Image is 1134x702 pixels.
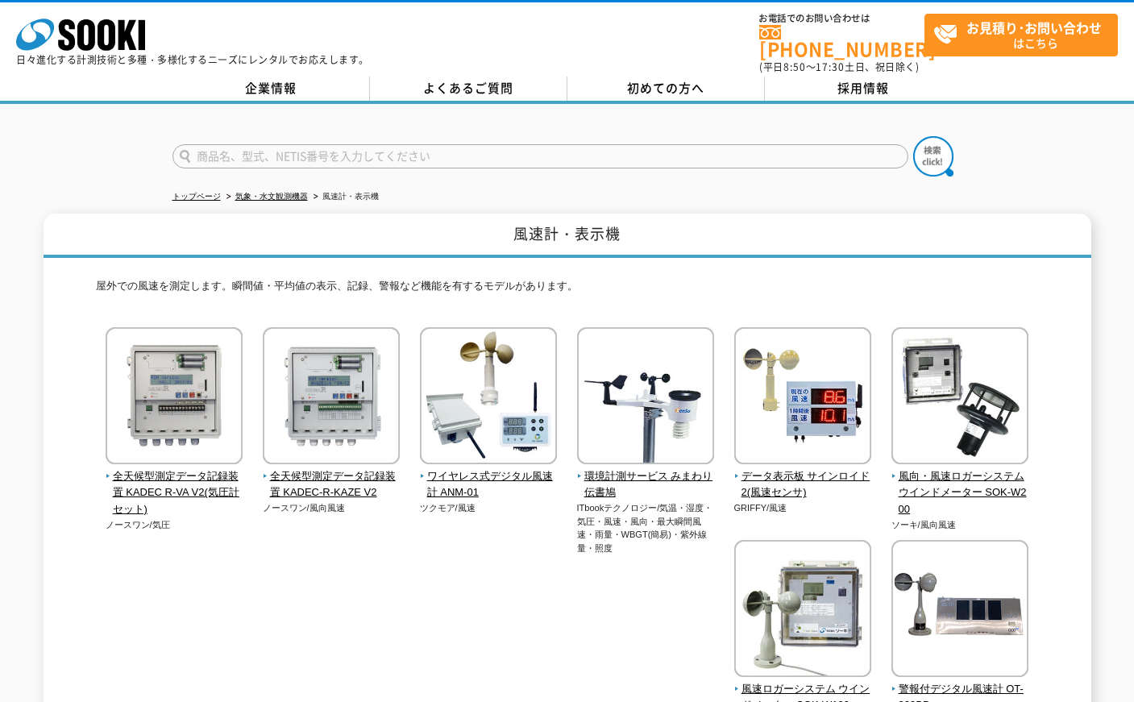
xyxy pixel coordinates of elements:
[370,77,567,101] a: よくあるご質問
[759,60,919,74] span: (平日 ～ 土日、祝日除く)
[16,55,369,64] p: 日々進化する計測技術と多種・多様化するニーズにレンタルでお応えします。
[106,453,243,518] a: 全天候型測定データ記録装置 KADEC R-VA V2(気圧計セット)
[734,468,872,502] span: データ表示板 サインロイド2(風速センサ)
[891,540,1028,681] img: 警報付デジタル風速計 OT-920BD
[891,453,1029,518] a: 風向・風速ロガーシステム ウインドメーター SOK-W200
[734,453,872,501] a: データ表示板 サインロイド2(風速センサ)
[172,77,370,101] a: 企業情報
[891,327,1028,468] img: 風向・風速ロガーシステム ウインドメーター SOK-W200
[263,468,401,502] span: 全天候型測定データ記録装置 KADEC-R-KAZE V2
[577,327,714,468] img: 環境計測サービス みまわり伝書鳩
[734,540,871,681] img: 風速ロガーシステム ウインドメーター SOK-W100
[966,18,1102,37] strong: お見積り･お問い合わせ
[106,468,243,518] span: 全天候型測定データ記録装置 KADEC R-VA V2(気圧計セット)
[734,501,872,515] p: GRIFFY/風速
[627,79,704,97] span: 初めての方へ
[420,468,558,502] span: ワイヤレス式デジタル風速計 ANM-01
[172,192,221,201] a: トップページ
[783,60,806,74] span: 8:50
[924,14,1118,56] a: お見積り･お問い合わせはこちら
[759,14,924,23] span: お電話でのお問い合わせは
[44,214,1091,258] h1: 風速計・表示機
[96,278,1039,303] p: 屋外での風速を測定します。瞬間値・平均値の表示、記録、警報など機能を有するモデルがあります。
[172,144,908,168] input: 商品名、型式、NETIS番号を入力してください
[310,189,379,206] li: 風速計・表示機
[891,468,1029,518] span: 風向・風速ロガーシステム ウインドメーター SOK-W200
[420,327,557,468] img: ワイヤレス式デジタル風速計 ANM-01
[567,77,765,101] a: 初めての方へ
[891,518,1029,532] p: ソーキ/風向風速
[235,192,308,201] a: 気象・水文観測機器
[913,136,953,177] img: btn_search.png
[420,453,558,501] a: ワイヤレス式デジタル風速計 ANM-01
[106,327,243,468] img: 全天候型測定データ記録装置 KADEC R-VA V2(気圧計セット)
[933,15,1117,55] span: はこちら
[263,327,400,468] img: 全天候型測定データ記録装置 KADEC-R-KAZE V2
[816,60,845,74] span: 17:30
[263,453,401,501] a: 全天候型測定データ記録装置 KADEC-R-KAZE V2
[734,327,871,468] img: データ表示板 サインロイド2(風速センサ)
[263,501,401,515] p: ノースワン/風向風速
[759,25,924,58] a: [PHONE_NUMBER]
[577,468,715,502] span: 環境計測サービス みまわり伝書鳩
[577,453,715,501] a: 環境計測サービス みまわり伝書鳩
[577,501,715,555] p: ITbookテクノロジー/気温・湿度・気圧・風速・風向・最大瞬間風速・雨量・WBGT(簡易)・紫外線量・照度
[106,518,243,532] p: ノースワン/気圧
[420,501,558,515] p: ツクモア/風速
[765,77,962,101] a: 採用情報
